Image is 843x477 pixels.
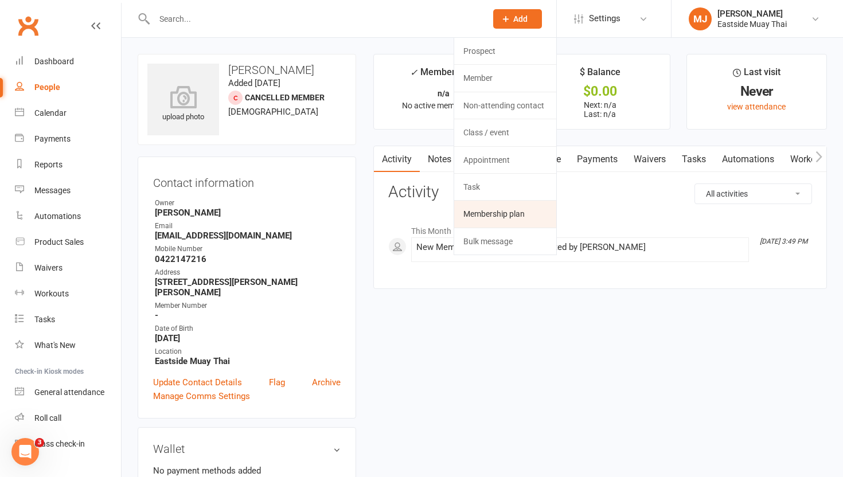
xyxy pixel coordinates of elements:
[34,413,61,423] div: Roll call
[34,57,74,66] div: Dashboard
[626,146,674,173] a: Waivers
[689,7,712,30] div: MJ
[454,147,556,173] a: Appointment
[155,277,341,298] strong: [STREET_ADDRESS][PERSON_NAME][PERSON_NAME]
[760,237,807,245] i: [DATE] 3:49 PM
[312,376,341,389] a: Archive
[454,174,556,200] a: Task
[438,89,450,98] strong: n/a
[15,281,121,307] a: Workouts
[155,346,341,357] div: Location
[493,9,542,29] button: Add
[15,333,121,358] a: What's New
[541,85,659,97] div: $0.00
[15,126,121,152] a: Payments
[153,389,250,403] a: Manage Comms Settings
[14,11,42,40] a: Clubworx
[34,83,60,92] div: People
[15,100,121,126] a: Calendar
[402,101,485,110] span: No active memberships
[155,310,341,320] strong: -
[15,49,121,75] a: Dashboard
[153,376,242,389] a: Update Contact Details
[580,65,620,85] div: $ Balance
[11,438,39,466] iframe: Intercom live chat
[34,108,67,118] div: Calendar
[155,221,341,232] div: Email
[34,237,84,247] div: Product Sales
[151,11,478,27] input: Search...
[454,65,556,91] a: Member
[155,300,341,311] div: Member Number
[454,92,556,119] a: Non-attending contact
[717,9,787,19] div: [PERSON_NAME]
[15,405,121,431] a: Roll call
[34,439,85,448] div: Class check-in
[589,6,620,32] span: Settings
[714,146,782,173] a: Automations
[674,146,714,173] a: Tasks
[15,152,121,178] a: Reports
[454,201,556,227] a: Membership plan
[15,178,121,204] a: Messages
[228,107,318,117] span: [DEMOGRAPHIC_DATA]
[155,208,341,218] strong: [PERSON_NAME]
[727,102,786,111] a: view attendance
[454,38,556,64] a: Prospect
[15,380,121,405] a: General attendance kiosk mode
[513,14,528,24] span: Add
[155,230,341,241] strong: [EMAIL_ADDRESS][DOMAIN_NAME]
[34,289,69,298] div: Workouts
[153,172,341,189] h3: Contact information
[416,243,744,252] div: New Member [PERSON_NAME] created by [PERSON_NAME]
[245,93,325,102] span: Cancelled member
[155,356,341,366] strong: Eastside Muay Thai
[147,64,346,76] h3: [PERSON_NAME]
[34,160,63,169] div: Reports
[697,85,816,97] div: Never
[388,219,812,237] li: This Month
[15,229,121,255] a: Product Sales
[269,376,285,389] a: Flag
[34,388,104,397] div: General attendance
[717,19,787,29] div: Eastside Muay Thai
[733,65,780,85] div: Last visit
[34,186,71,195] div: Messages
[15,204,121,229] a: Automations
[34,212,81,221] div: Automations
[420,146,459,173] a: Notes
[228,78,280,88] time: Added [DATE]
[410,65,477,86] div: Memberships
[34,134,71,143] div: Payments
[155,244,341,255] div: Mobile Number
[35,438,44,447] span: 3
[155,267,341,278] div: Address
[15,75,121,100] a: People
[541,100,659,119] p: Next: n/a Last: n/a
[374,146,420,173] a: Activity
[782,146,837,173] a: Workouts
[155,323,341,334] div: Date of Birth
[34,263,63,272] div: Waivers
[388,183,812,201] h3: Activity
[155,333,341,343] strong: [DATE]
[155,198,341,209] div: Owner
[15,255,121,281] a: Waivers
[34,341,76,350] div: What's New
[155,254,341,264] strong: 0422147216
[34,315,55,324] div: Tasks
[153,443,341,455] h3: Wallet
[15,307,121,333] a: Tasks
[410,67,417,78] i: ✓
[454,119,556,146] a: Class / event
[454,228,556,255] a: Bulk message
[569,146,626,173] a: Payments
[147,85,219,123] div: upload photo
[15,431,121,457] a: Class kiosk mode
